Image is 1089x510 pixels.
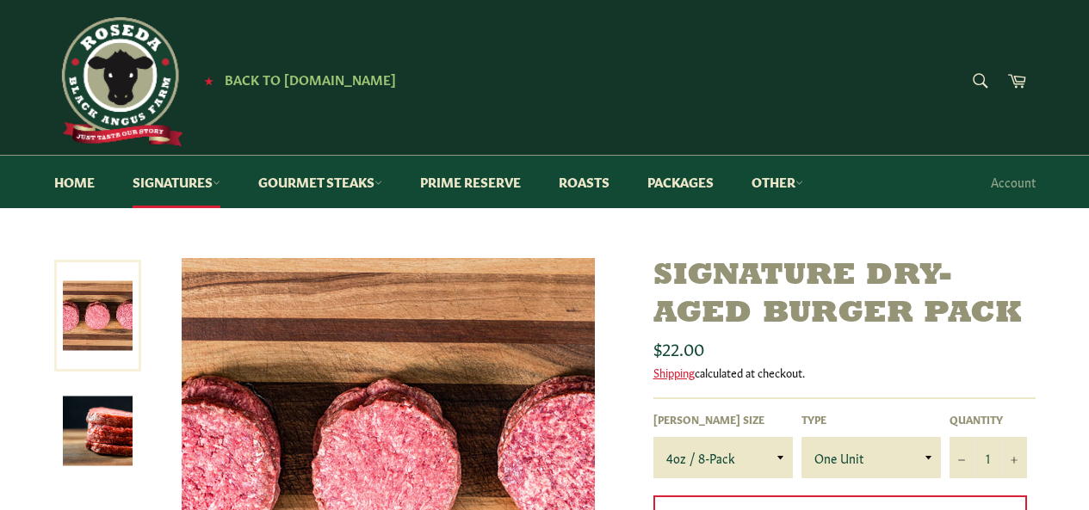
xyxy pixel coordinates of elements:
label: [PERSON_NAME] Size [653,412,793,427]
div: calculated at checkout. [653,365,1036,380]
a: ★ Back to [DOMAIN_NAME] [195,73,396,87]
a: Prime Reserve [403,156,538,208]
button: Increase item quantity by one [1001,437,1027,478]
span: $22.00 [653,335,704,359]
a: Account [982,157,1044,207]
a: Signatures [115,156,238,208]
a: Roasts [541,156,627,208]
a: Other [734,156,820,208]
img: Roseda Beef [54,17,183,146]
span: Back to [DOMAIN_NAME] [225,70,396,88]
h1: Signature Dry-Aged Burger Pack [653,258,1036,332]
a: Gourmet Steaks [241,156,399,208]
a: Shipping [653,364,695,380]
button: Reduce item quantity by one [950,437,975,478]
label: Type [801,412,941,427]
label: Quantity [950,412,1027,427]
a: Home [37,156,112,208]
a: Packages [630,156,731,208]
img: Signature Dry-Aged Burger Pack [63,396,133,466]
span: ★ [204,73,213,87]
